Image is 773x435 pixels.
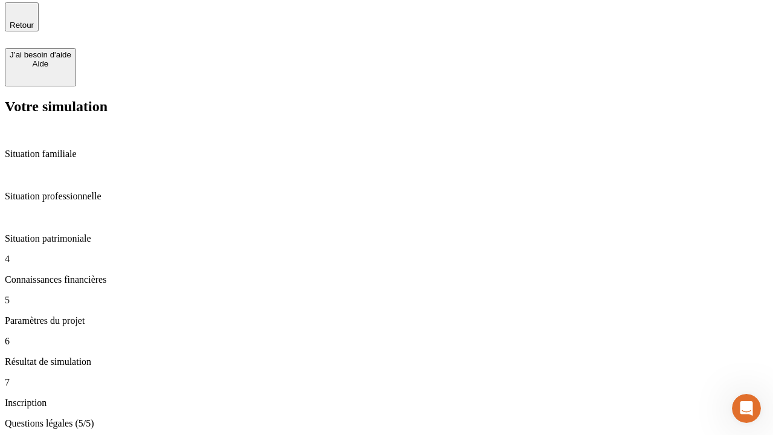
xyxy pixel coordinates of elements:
[732,394,761,423] iframe: Intercom live chat
[10,50,71,59] div: J’ai besoin d'aide
[5,356,768,367] p: Résultat de simulation
[5,377,768,388] p: 7
[5,2,39,31] button: Retour
[5,336,768,347] p: 6
[5,48,76,86] button: J’ai besoin d'aideAide
[10,21,34,30] span: Retour
[5,149,768,159] p: Situation familiale
[10,59,71,68] div: Aide
[5,191,768,202] p: Situation professionnelle
[5,418,768,429] p: Questions légales (5/5)
[5,398,768,408] p: Inscription
[5,233,768,244] p: Situation patrimoniale
[5,274,768,285] p: Connaissances financières
[5,315,768,326] p: Paramètres du projet
[5,254,768,265] p: 4
[5,295,768,306] p: 5
[5,98,768,115] h2: Votre simulation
